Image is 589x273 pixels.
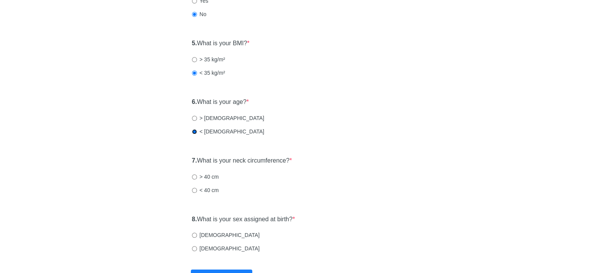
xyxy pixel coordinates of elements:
[192,186,219,194] label: < 40 cm
[192,188,197,193] input: < 40 cm
[192,215,295,224] label: What is your sex assigned at birth?
[192,39,250,48] label: What is your BMI?
[192,12,197,17] input: No
[192,157,197,164] strong: 7.
[192,99,197,105] strong: 6.
[192,98,249,107] label: What is your age?
[192,10,207,18] label: No
[192,114,265,122] label: > [DEMOGRAPHIC_DATA]
[192,128,265,135] label: < [DEMOGRAPHIC_DATA]
[192,116,197,121] input: > [DEMOGRAPHIC_DATA]
[192,71,197,76] input: < 35 kg/m²
[192,56,225,63] label: > 35 kg/m²
[192,216,197,222] strong: 8.
[192,246,197,251] input: [DEMOGRAPHIC_DATA]
[192,69,225,77] label: < 35 kg/m²
[192,129,197,134] input: < [DEMOGRAPHIC_DATA]
[192,231,260,239] label: [DEMOGRAPHIC_DATA]
[192,57,197,62] input: > 35 kg/m²
[192,233,197,238] input: [DEMOGRAPHIC_DATA]
[192,40,197,46] strong: 5.
[192,174,197,179] input: > 40 cm
[192,156,292,165] label: What is your neck circumference?
[192,173,219,181] label: > 40 cm
[192,245,260,252] label: [DEMOGRAPHIC_DATA]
